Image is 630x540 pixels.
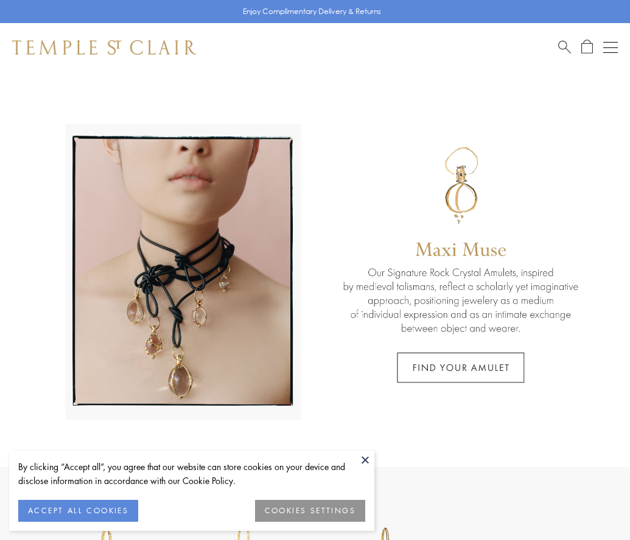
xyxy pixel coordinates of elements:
button: COOKIES SETTINGS [255,500,365,522]
p: Enjoy Complimentary Delivery & Returns [243,5,381,18]
div: By clicking “Accept all”, you agree that our website can store cookies on your device and disclos... [18,460,365,488]
a: Search [558,40,571,55]
button: Open navigation [603,40,618,55]
img: Temple St. Clair [12,40,196,55]
button: ACCEPT ALL COOKIES [18,500,138,522]
a: Open Shopping Bag [581,40,593,55]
